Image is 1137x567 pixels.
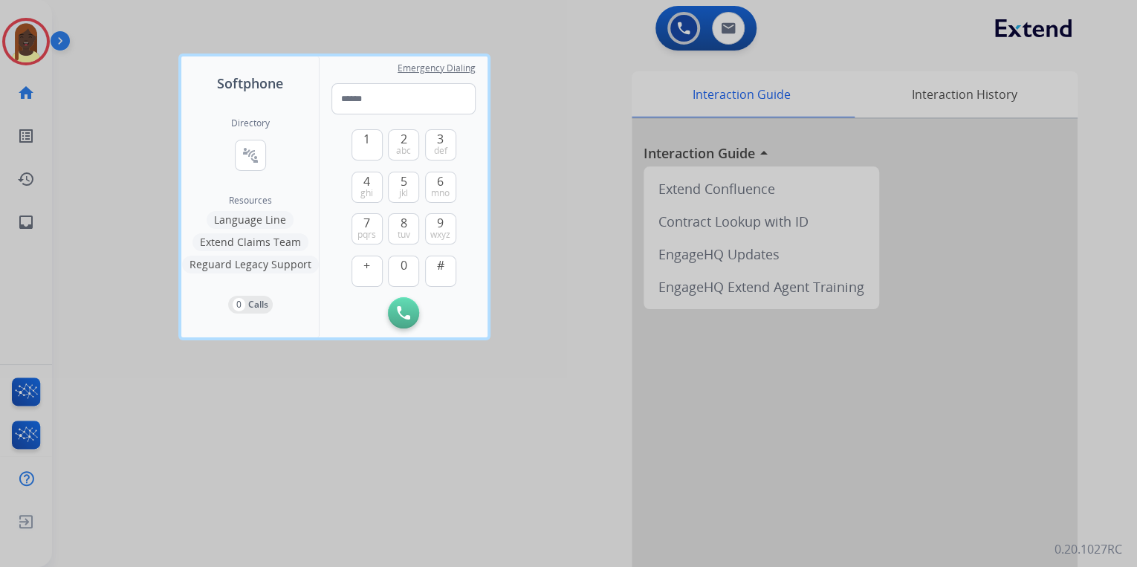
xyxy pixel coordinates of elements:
[352,172,383,203] button: 4ghi
[437,172,444,190] span: 6
[398,229,410,241] span: tuv
[437,256,444,274] span: #
[363,256,370,274] span: +
[1055,540,1122,558] p: 0.20.1027RC
[431,187,450,199] span: mno
[401,172,407,190] span: 5
[352,256,383,287] button: +
[242,146,259,164] mat-icon: connect_without_contact
[363,172,370,190] span: 4
[388,213,419,244] button: 8tuv
[388,129,419,161] button: 2abc
[229,195,272,207] span: Resources
[363,130,370,148] span: 1
[425,213,456,244] button: 9wxyz
[217,73,283,94] span: Softphone
[192,233,308,251] button: Extend Claims Team
[425,172,456,203] button: 6mno
[388,172,419,203] button: 5jkl
[352,129,383,161] button: 1
[398,62,476,74] span: Emergency Dialing
[401,130,407,148] span: 2
[248,298,268,311] p: Calls
[399,187,408,199] span: jkl
[401,214,407,232] span: 8
[352,213,383,244] button: 7pqrs
[437,214,444,232] span: 9
[231,117,270,129] h2: Directory
[388,256,419,287] button: 0
[437,130,444,148] span: 3
[430,229,450,241] span: wxyz
[397,306,410,320] img: call-button
[401,256,407,274] span: 0
[228,296,273,314] button: 0Calls
[425,129,456,161] button: 3def
[357,229,376,241] span: pqrs
[363,214,370,232] span: 7
[207,211,294,229] button: Language Line
[182,256,319,273] button: Reguard Legacy Support
[434,145,447,157] span: def
[425,256,456,287] button: #
[396,145,411,157] span: abc
[360,187,373,199] span: ghi
[233,298,245,311] p: 0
